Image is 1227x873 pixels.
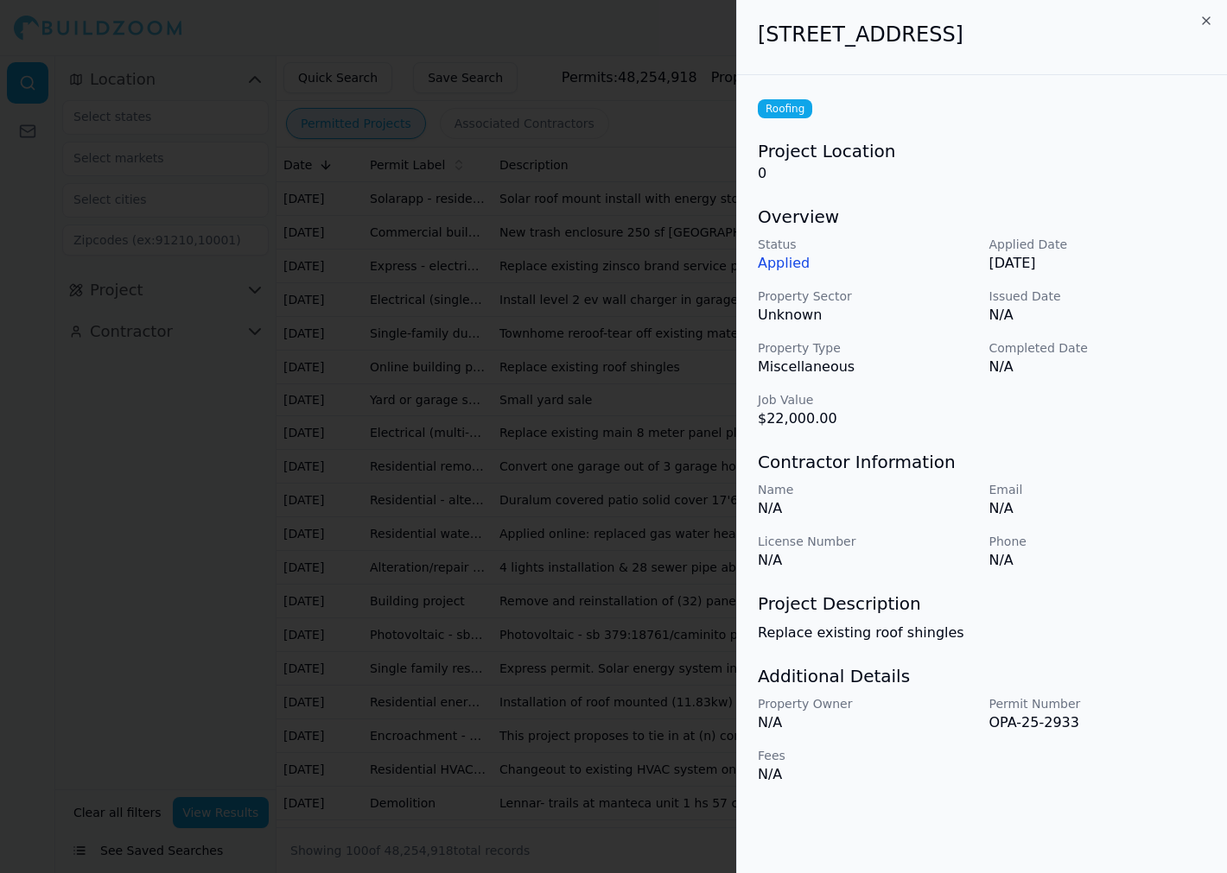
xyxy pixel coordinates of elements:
[758,550,976,571] p: N/A
[758,533,976,550] p: License Number
[989,498,1207,519] p: N/A
[989,236,1207,253] p: Applied Date
[758,498,976,519] p: N/A
[758,21,1206,48] h2: [STREET_ADDRESS]
[758,305,976,326] p: Unknown
[758,450,1206,474] h3: Contractor Information
[758,357,976,377] p: Miscellaneous
[989,712,1207,733] p: OPA-25-2933
[758,339,976,357] p: Property Type
[758,205,1206,229] h3: Overview
[758,253,976,274] p: Applied
[758,712,976,733] p: N/A
[758,591,1206,616] h3: Project Description
[989,339,1207,357] p: Completed Date
[758,764,976,785] p: N/A
[758,623,1206,643] p: Replace existing roof shingles
[989,550,1207,571] p: N/A
[989,253,1207,274] p: [DATE]
[989,533,1207,550] p: Phone
[989,695,1207,712] p: Permit Number
[758,695,976,712] p: Property Owner
[758,391,976,408] p: Job Value
[989,481,1207,498] p: Email
[989,305,1207,326] p: N/A
[758,747,976,764] p: Fees
[758,481,976,498] p: Name
[758,236,976,253] p: Status
[989,288,1207,305] p: Issued Date
[758,408,976,429] p: $22,000.00
[758,99,812,118] span: Roofing
[758,139,1206,163] h3: Project Location
[758,139,1206,184] div: 0
[758,288,976,305] p: Property Sector
[989,357,1207,377] p: N/A
[758,664,1206,688] h3: Additional Details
